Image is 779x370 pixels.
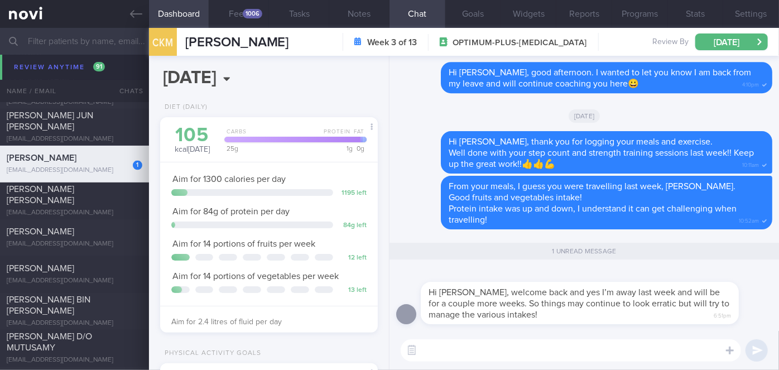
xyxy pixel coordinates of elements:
span: Hi [PERSON_NAME], welcome back and yes I’m away last week and will be for a couple more weeks. So... [429,288,729,319]
span: Aim for 14 portions of fruits per week [172,239,315,248]
span: OPTIMUM-PLUS-[MEDICAL_DATA] [453,37,586,49]
button: [DATE] [695,33,768,50]
div: 12 left [339,254,367,262]
span: [PERSON_NAME] [185,36,289,49]
div: Protein [319,128,352,142]
span: [PERSON_NAME] BIN [PERSON_NAME] [7,296,90,316]
div: 1006 [243,9,262,18]
div: 0 g [352,145,367,152]
span: 6:51pm [714,309,731,320]
span: [PERSON_NAME] JUN [PERSON_NAME] [7,112,93,132]
span: Review By [652,37,689,47]
span: 4:10pm [742,78,759,89]
span: [PERSON_NAME] [PERSON_NAME] [7,185,74,205]
div: 25 g [221,145,344,152]
div: [EMAIL_ADDRESS][DOMAIN_NAME] [7,136,142,144]
span: [PERSON_NAME] [7,154,76,163]
div: [EMAIL_ADDRESS][DOMAIN_NAME] [7,62,142,70]
span: [DATE] [569,109,600,123]
div: 13 left [339,286,367,295]
div: Fat [348,128,367,142]
div: 105 [171,126,213,145]
span: From your meals, I guess you were travelling last week, [PERSON_NAME]. [449,182,735,191]
strong: Week 3 of 13 [367,37,417,48]
div: Diet (Daily) [160,103,208,112]
div: Physical Activity Goals [160,349,261,358]
span: Aim for 2.4 litres of fluid per day [171,318,282,326]
div: [EMAIL_ADDRESS][DOMAIN_NAME] [7,357,142,365]
div: 1 [133,161,142,170]
div: Carbs [221,128,323,142]
span: [PERSON_NAME] [7,228,74,237]
div: 1 g [341,145,355,152]
div: 84 g left [339,222,367,230]
span: Hi [PERSON_NAME], thank you for logging your meals and exercise. [449,137,713,146]
div: [EMAIL_ADDRESS][DOMAIN_NAME] [7,209,142,218]
div: [EMAIL_ADDRESS][DOMAIN_NAME] [7,167,142,175]
span: 10:52am [739,214,759,225]
div: CKM [146,21,180,64]
span: Aim for 84g of protein per day [172,207,290,216]
span: Protein intake was up and down, I understand it can get challenging when travelling! [449,204,737,224]
div: [EMAIL_ADDRESS][DOMAIN_NAME] [7,99,142,107]
span: 10:11am [742,158,759,169]
div: kcal [DATE] [171,126,213,155]
span: Aim for 1300 calories per day [172,175,286,184]
div: [EMAIL_ADDRESS][DOMAIN_NAME] [7,320,142,328]
span: [PERSON_NAME] [7,265,74,273]
div: [EMAIL_ADDRESS][DOMAIN_NAME] [7,241,142,249]
span: [PERSON_NAME] [PERSON_NAME] [7,75,74,95]
span: Aim for 14 portions of vegetables per week [172,272,339,281]
span: Good fruits and vegetables intake! [449,193,582,202]
span: Well done with your step count and strength training sessions last week!! Keep up the great work!... [449,148,754,169]
div: 1195 left [339,189,367,198]
span: [PERSON_NAME] D/O MUTUSAMY [7,333,92,353]
span: Hi [PERSON_NAME], good afternoon. I wanted to let you know I am back from my leave and will conti... [449,68,751,88]
div: [EMAIL_ADDRESS][DOMAIN_NAME] [7,277,142,286]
